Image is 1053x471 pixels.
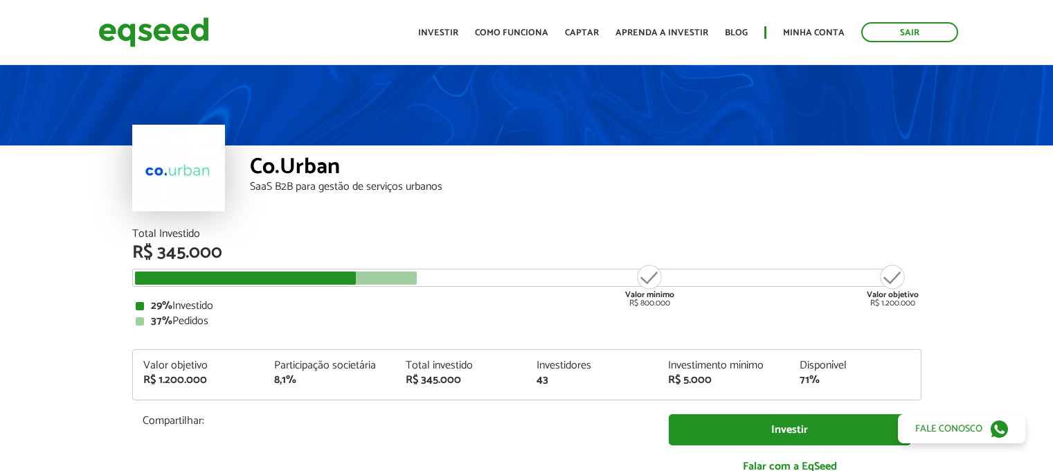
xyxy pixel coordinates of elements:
[861,22,958,42] a: Sair
[143,414,648,427] p: Compartilhar:
[132,244,921,262] div: R$ 345.000
[475,28,548,37] a: Como funciona
[250,156,921,181] div: Co.Urban
[725,28,748,37] a: Blog
[867,288,919,301] strong: Valor objetivo
[143,360,254,371] div: Valor objetivo
[537,375,647,386] div: 43
[565,28,599,37] a: Captar
[136,316,918,327] div: Pedidos
[418,28,458,37] a: Investir
[274,360,385,371] div: Participação societária
[406,375,516,386] div: R$ 345.000
[132,229,921,240] div: Total Investido
[867,263,919,308] div: R$ 1.200.000
[615,28,708,37] a: Aprenda a investir
[274,375,385,386] div: 8,1%
[624,263,676,308] div: R$ 800.000
[151,312,172,330] strong: 37%
[537,360,647,371] div: Investidores
[625,288,674,301] strong: Valor mínimo
[668,375,779,386] div: R$ 5.000
[800,360,910,371] div: Disponível
[898,414,1025,443] a: Fale conosco
[98,14,209,51] img: EqSeed
[669,414,911,445] a: Investir
[250,181,921,193] div: SaaS B2B para gestão de serviços urbanos
[143,375,254,386] div: R$ 1.200.000
[800,375,910,386] div: 71%
[406,360,516,371] div: Total investido
[136,301,918,312] div: Investido
[668,360,779,371] div: Investimento mínimo
[783,28,845,37] a: Minha conta
[151,296,172,315] strong: 29%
